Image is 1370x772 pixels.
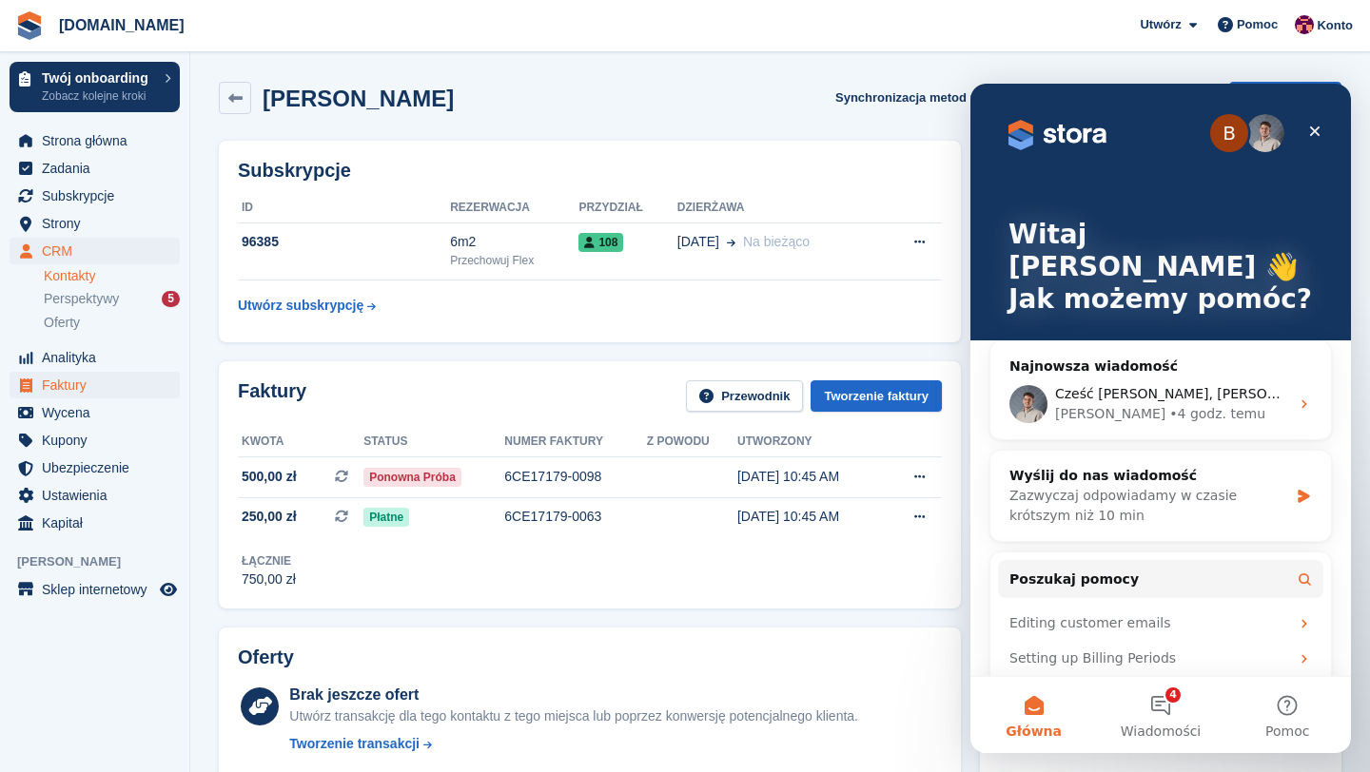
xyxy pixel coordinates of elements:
[157,578,180,601] a: Podgląd sklepu
[44,267,180,285] a: Kontakty
[737,467,885,487] div: [DATE] 10:45 AM
[450,232,578,252] div: 6m2
[10,127,180,154] a: menu
[42,427,156,454] span: Kupony
[1317,16,1353,35] span: Konto
[242,569,296,589] div: 750,00 zł
[289,684,858,706] div: Brak jeszcze ofert
[578,193,676,223] th: Przydział
[289,734,858,754] a: Tworzenie transakcji
[677,193,881,223] th: Dzierżawa
[238,232,450,252] div: 96385
[450,193,578,223] th: Rezerwacja
[10,482,180,509] a: menu
[42,399,156,426] span: Wycena
[42,87,155,105] p: Zobacz kolejne kroki
[504,507,646,527] div: 6CE17179-0063
[686,380,803,412] a: Przewodnik
[10,510,180,536] a: menu
[811,380,942,412] a: Tworzenie faktury
[44,314,80,332] span: Oferty
[44,313,180,333] a: Oferty
[42,372,156,398] span: Faktury
[737,427,885,457] th: Utworzony
[10,238,180,264] a: menu
[10,155,180,182] a: menu
[242,507,297,527] span: 250,00 zł
[17,552,189,571] span: [PERSON_NAME]
[42,127,156,154] span: Strona główna
[42,210,156,237] span: Strony
[504,467,646,487] div: 6CE17179-0098
[238,380,306,412] h2: Faktury
[10,62,180,112] a: Twój onboarding Zobacz kolejne kroki
[242,552,296,569] div: Łącznie
[289,734,420,754] div: Tworzenie transakcji
[238,288,376,323] a: Utwórz subskrypcję
[289,706,858,726] div: Utwórz transakcję dla tego kontaktu z tego miejsca lub poprzez konwersję potencjalnego klienta.
[363,468,461,487] span: Ponowna próba
[42,238,156,264] span: CRM
[10,576,180,603] a: menu
[263,86,454,111] h2: [PERSON_NAME]
[743,234,810,249] span: Na bieżąco
[51,10,192,41] a: [DOMAIN_NAME]
[504,427,646,457] th: Numer faktury
[677,232,719,252] span: [DATE]
[363,508,409,527] span: Płatne
[44,289,180,309] a: Perspektywy 5
[363,427,504,457] th: Status
[42,510,156,536] span: Kapitał
[42,482,156,509] span: Ustawienia
[42,576,156,603] span: Sklep internetowy
[737,507,885,527] div: [DATE] 10:45 AM
[450,252,578,269] div: Przechowuj Flex
[835,82,1025,113] button: Synchronizacja metod płatności
[42,454,156,481] span: Ubezpieczenie
[42,344,156,371] span: Analityka
[242,467,297,487] span: 500,00 zł
[1237,15,1278,34] span: Pomoc
[42,71,155,85] p: Twój onboarding
[1032,82,1161,113] a: Zobacz na Stripe
[1140,15,1181,34] span: Utwórz
[1168,82,1215,113] button: Usuń
[10,454,180,481] a: menu
[578,233,623,252] span: 108
[238,647,294,668] h2: Oferty
[44,290,119,308] span: Perspektywy
[970,84,1351,753] iframe: Intercom live chat
[238,296,363,316] div: Utwórz subskrypcję
[15,11,44,40] img: stora-icon-8386f47178a22dfd0bd8f6a31ec36ba5ce8667c1dd55bd0f319d3a0aa187defe.svg
[238,193,450,223] th: ID
[10,210,180,237] a: menu
[10,183,180,209] a: menu
[238,427,363,457] th: Kwota
[1295,15,1314,34] img: Mateusz Kacwin
[1229,82,1341,113] a: Edytuj kontakt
